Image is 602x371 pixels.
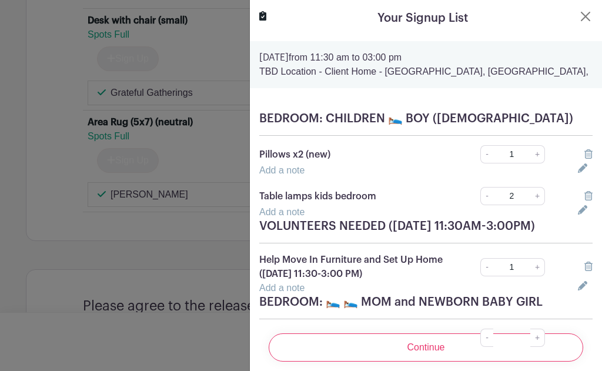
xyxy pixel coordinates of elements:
[377,9,468,27] h5: Your Signup List
[530,258,545,276] a: +
[259,219,593,233] h5: VOLUNTEERS NEEDED ([DATE] 11:30AM-3:00PM)
[480,187,493,205] a: -
[269,333,583,362] input: Continue
[259,53,289,62] strong: [DATE]
[480,258,493,276] a: -
[530,329,545,347] a: +
[530,187,545,205] a: +
[530,145,545,163] a: +
[480,145,493,163] a: -
[259,283,305,293] a: Add a note
[480,329,493,347] a: -
[259,253,448,281] p: Help Move In Furniture and Set Up Home ([DATE] 11:30-3:00 PM)
[259,65,593,79] p: TBD Location - Client Home - [GEOGRAPHIC_DATA], [GEOGRAPHIC_DATA],
[259,148,448,162] p: Pillows x2 (new)
[259,165,305,175] a: Add a note
[259,207,305,217] a: Add a note
[259,51,593,65] p: from 11:30 am to 03:00 pm
[259,189,448,203] p: Table lamps kids bedroom
[259,112,593,126] h5: BEDROOM: CHILDREN 🛌 BOY ([DEMOGRAPHIC_DATA])
[578,9,593,24] button: Close
[259,295,593,309] h5: BEDROOM: 🛌 🛌 MOM and NEWBORN BABY GIRL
